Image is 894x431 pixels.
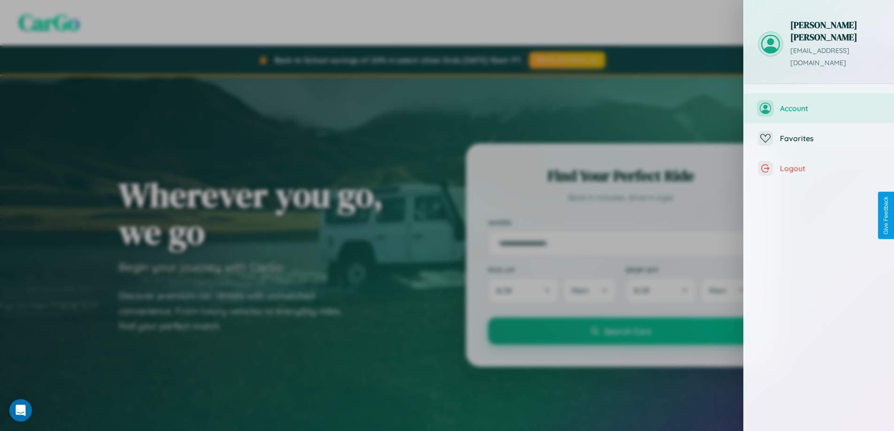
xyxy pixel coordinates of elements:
button: Account [744,93,894,123]
span: Favorites [780,134,880,143]
button: Favorites [744,123,894,153]
div: Give Feedback [883,197,889,234]
div: Open Intercom Messenger [9,399,32,422]
h3: [PERSON_NAME] [PERSON_NAME] [790,19,880,43]
button: Logout [744,153,894,183]
p: [EMAIL_ADDRESS][DOMAIN_NAME] [790,45,880,69]
span: Logout [780,164,880,173]
span: Account [780,104,880,113]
